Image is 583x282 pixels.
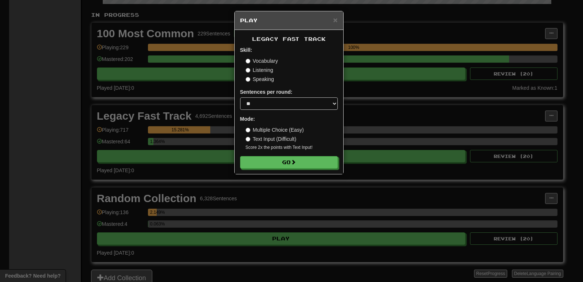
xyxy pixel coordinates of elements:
[246,137,250,142] input: Text Input (Difficult)
[246,128,250,132] input: Multiple Choice (Easy)
[240,116,255,122] strong: Mode:
[246,57,278,65] label: Vocabulary
[240,88,293,96] label: Sentences per round:
[240,156,338,169] button: Go
[246,126,304,134] label: Multiple Choice (Easy)
[246,135,297,143] label: Text Input (Difficult)
[252,36,326,42] span: Legacy Fast Track
[333,16,337,24] span: ×
[246,66,273,74] label: Listening
[246,59,250,63] input: Vocabulary
[246,144,338,151] small: Score 2x the points with Text Input !
[240,47,252,53] strong: Skill:
[246,76,274,83] label: Speaking
[246,68,250,73] input: Listening
[240,17,338,24] h5: Play
[333,16,337,24] button: Close
[246,77,250,82] input: Speaking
